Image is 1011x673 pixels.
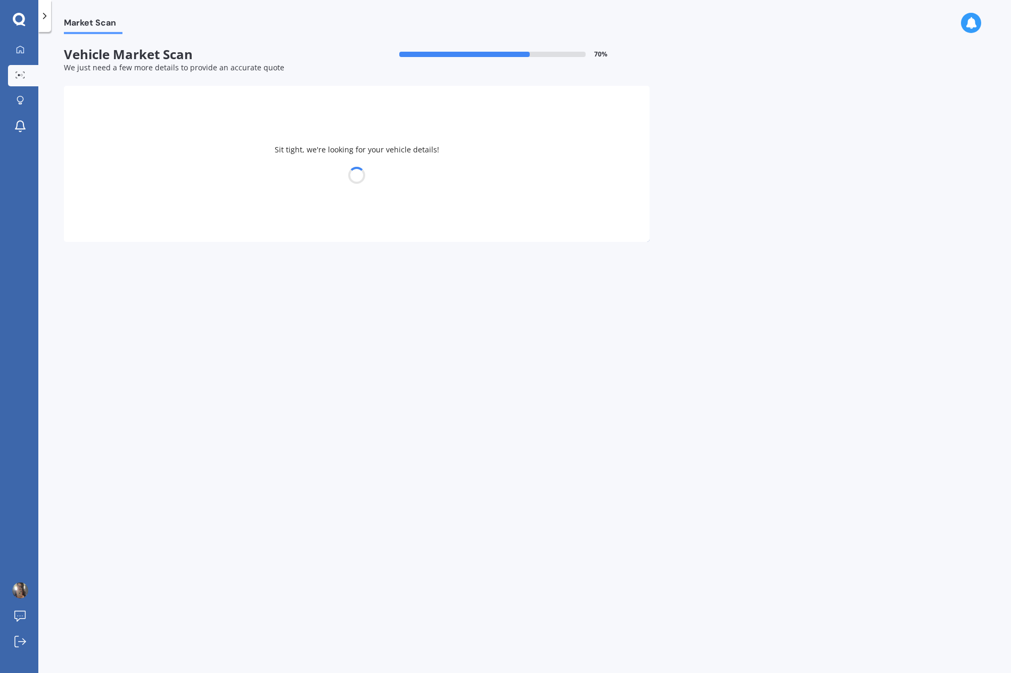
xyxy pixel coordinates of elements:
[64,47,357,62] span: Vehicle Market Scan
[64,86,650,242] div: Sit tight, we're looking for your vehicle details!
[594,51,607,58] span: 70 %
[64,62,284,72] span: We just need a few more details to provide an accurate quote
[12,582,28,598] img: ACg8ocKrRyJsv-JVms-f4tZbwUrchI3Ee4RZtsVSJuoUdnL9jr30lfEV=s96-c
[64,18,122,32] span: Market Scan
